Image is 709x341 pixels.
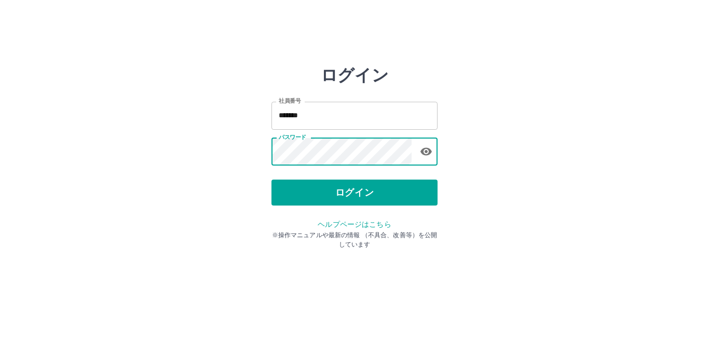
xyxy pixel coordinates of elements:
[271,230,438,249] p: ※操作マニュアルや最新の情報 （不具合、改善等）を公開しています
[279,97,301,105] label: 社員番号
[318,220,391,228] a: ヘルプページはこちら
[279,133,306,141] label: パスワード
[271,180,438,206] button: ログイン
[321,65,389,85] h2: ログイン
